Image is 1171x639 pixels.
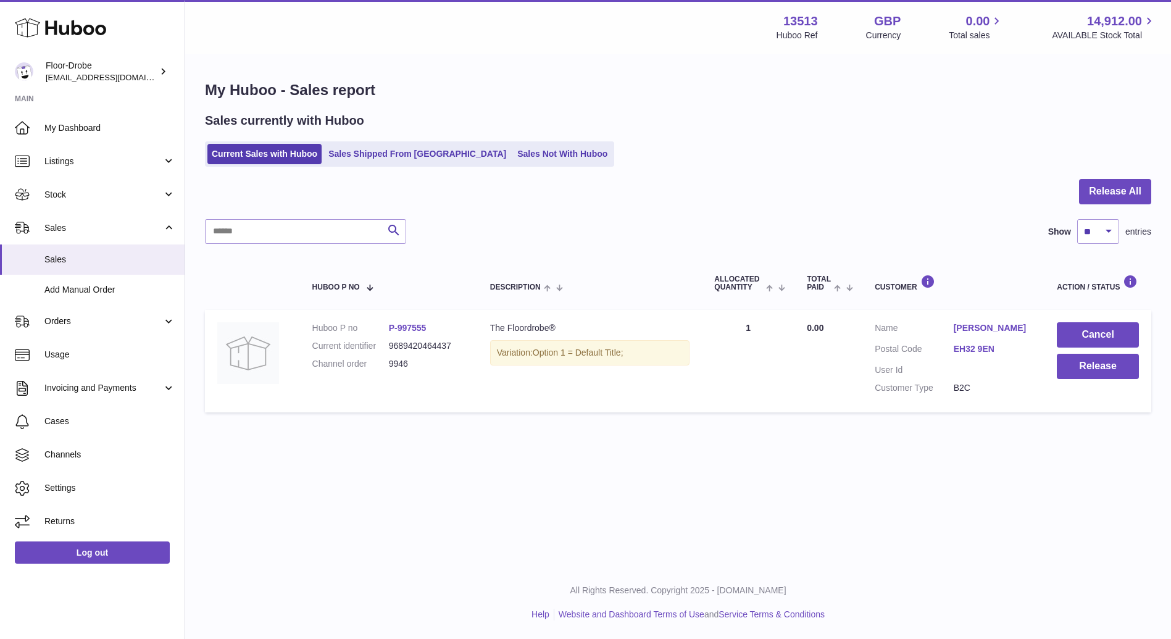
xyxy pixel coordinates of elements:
span: entries [1125,226,1151,238]
span: Listings [44,156,162,167]
img: no-photo.jpg [217,322,279,384]
dt: Channel order [312,358,389,370]
span: Option 1 = Default Title; [533,348,623,357]
span: Usage [44,349,175,361]
button: Release [1057,354,1139,379]
a: [PERSON_NAME] [954,322,1033,334]
td: 1 [702,310,794,412]
span: Cases [44,416,175,427]
a: EH32 9EN [954,343,1033,355]
a: Sales Shipped From [GEOGRAPHIC_DATA] [324,144,510,164]
span: ALLOCATED Quantity [714,275,762,291]
span: My Dashboard [44,122,175,134]
dt: Name [875,322,954,337]
dd: B2C [954,382,1033,394]
span: Orders [44,315,162,327]
strong: 13513 [783,13,818,30]
a: Current Sales with Huboo [207,144,322,164]
h2: Sales currently with Huboo [205,112,364,129]
a: Website and Dashboard Terms of Use [559,609,704,619]
span: Returns [44,516,175,527]
span: AVAILABLE Stock Total [1052,30,1156,41]
div: Action / Status [1057,275,1139,291]
div: Huboo Ref [777,30,818,41]
div: Floor-Drobe [46,60,157,83]
dt: Huboo P no [312,322,389,334]
dt: Postal Code [875,343,954,358]
a: 14,912.00 AVAILABLE Stock Total [1052,13,1156,41]
dt: Current identifier [312,340,389,352]
p: All Rights Reserved. Copyright 2025 - [DOMAIN_NAME] [195,585,1161,596]
span: 14,912.00 [1087,13,1142,30]
span: 0.00 [807,323,823,333]
span: Huboo P no [312,283,360,291]
span: Stock [44,189,162,201]
a: P-997555 [389,323,427,333]
button: Cancel [1057,322,1139,348]
label: Show [1048,226,1071,238]
a: Log out [15,541,170,564]
a: Sales Not With Huboo [513,144,612,164]
li: and [554,609,825,620]
dd: 9946 [389,358,465,370]
span: [EMAIL_ADDRESS][DOMAIN_NAME] [46,72,181,82]
span: Channels [44,449,175,461]
div: Customer [875,275,1032,291]
span: Add Manual Order [44,284,175,296]
span: Description [490,283,541,291]
dd: 9689420464437 [389,340,465,352]
a: Service Terms & Conditions [719,609,825,619]
div: Currency [866,30,901,41]
div: The Floordrobe® [490,322,690,334]
div: Variation: [490,340,690,365]
span: Settings [44,482,175,494]
span: Sales [44,254,175,265]
a: 0.00 Total sales [949,13,1004,41]
span: 0.00 [966,13,990,30]
dt: User Id [875,364,954,376]
h1: My Huboo - Sales report [205,80,1151,100]
dt: Customer Type [875,382,954,394]
span: Total sales [949,30,1004,41]
strong: GBP [874,13,901,30]
a: Help [531,609,549,619]
span: Total paid [807,275,831,291]
button: Release All [1079,179,1151,204]
span: Sales [44,222,162,234]
img: jthurling@live.com [15,62,33,81]
span: Invoicing and Payments [44,382,162,394]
